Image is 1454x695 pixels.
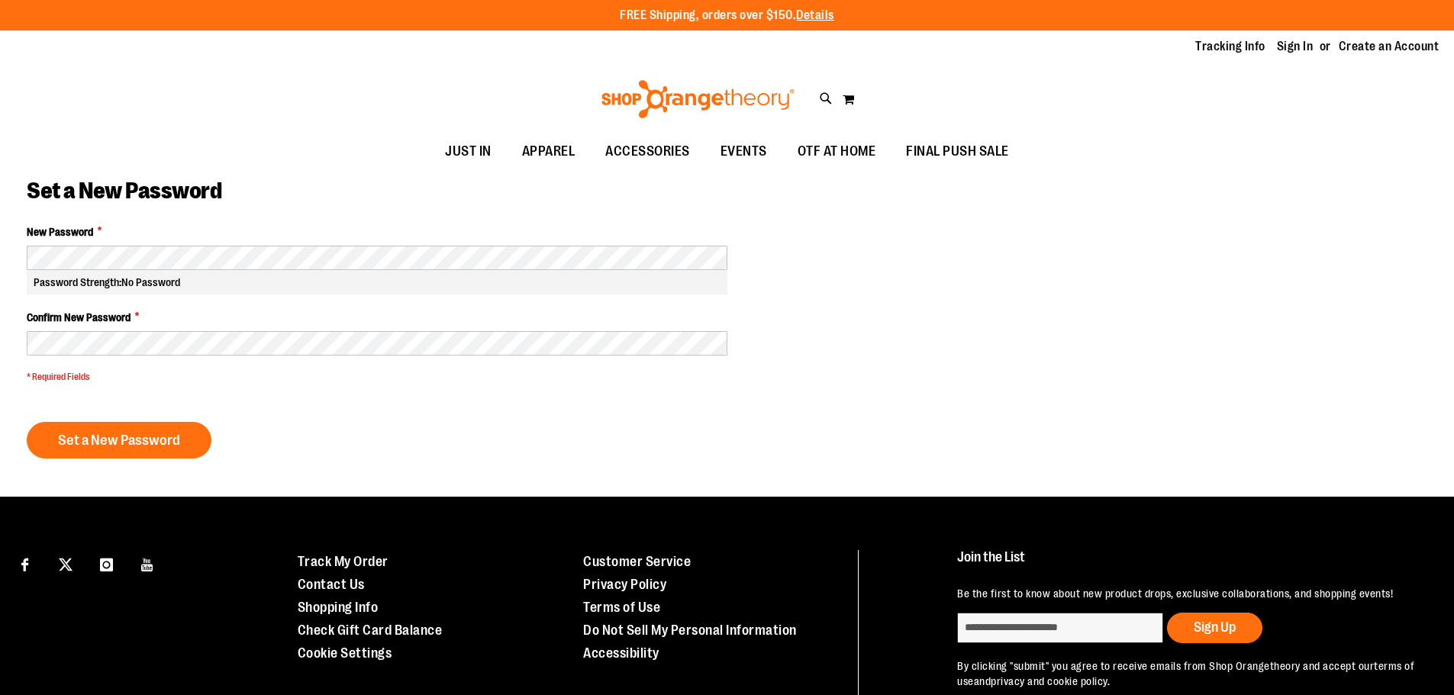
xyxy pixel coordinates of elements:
[796,8,834,22] a: Details
[583,645,659,661] a: Accessibility
[11,550,38,577] a: Visit our Facebook page
[298,623,443,638] a: Check Gift Card Balance
[93,550,120,577] a: Visit our Instagram page
[522,134,575,169] span: APPAREL
[583,577,666,592] a: Privacy Policy
[583,600,660,615] a: Terms of Use
[1194,619,1236,635] span: Sign Up
[1195,38,1265,55] a: Tracking Info
[27,270,727,294] div: Password Strength:
[721,134,767,169] span: EVENTS
[53,550,79,577] a: Visit our X page
[430,134,507,169] a: JUST IN
[1277,38,1314,55] a: Sign In
[298,645,392,661] a: Cookie Settings
[121,276,180,288] span: No Password
[906,134,1009,169] span: FINAL PUSH SALE
[27,178,221,204] span: Set a New Password
[298,554,388,569] a: Track My Order
[58,432,180,449] span: Set a New Password
[445,134,492,169] span: JUST IN
[991,675,1110,687] a: privacy and cookie policy.
[590,134,705,169] a: ACCESSORIES
[957,586,1419,601] p: Be the first to know about new product drops, exclusive collaborations, and shopping events!
[1339,38,1439,55] a: Create an Account
[583,554,691,569] a: Customer Service
[891,134,1024,169] a: FINAL PUSH SALE
[705,134,782,169] a: EVENTS
[27,310,131,325] span: Confirm New Password
[27,224,93,240] span: New Password
[1167,613,1262,643] button: Sign Up
[27,371,727,384] span: * Required Fields
[134,550,161,577] a: Visit our Youtube page
[957,550,1419,578] h4: Join the List
[957,660,1414,687] a: terms of use
[298,577,365,592] a: Contact Us
[798,134,876,169] span: OTF AT HOME
[599,80,797,118] img: Shop Orangetheory
[507,134,591,169] a: APPAREL
[59,558,73,571] img: Twitter
[957,613,1163,643] input: enter email
[620,7,834,24] p: FREE Shipping, orders over $150.
[27,422,211,459] button: Set a New Password
[583,623,797,638] a: Do Not Sell My Personal Information
[605,134,690,169] span: ACCESSORIES
[782,134,891,169] a: OTF AT HOME
[957,658,1419,689] p: By clicking "submit" you agree to receive emails from Shop Orangetheory and accept our and
[298,600,379,615] a: Shopping Info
